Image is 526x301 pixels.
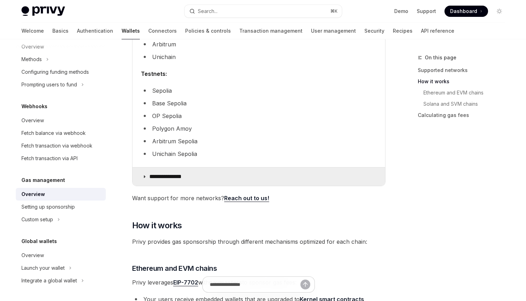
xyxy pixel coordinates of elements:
[184,5,342,18] button: Open search
[417,8,436,15] a: Support
[450,8,477,15] span: Dashboard
[16,114,106,127] a: Overview
[16,139,106,152] a: Fetch transaction via webhook
[16,127,106,139] a: Fetch balance via webhook
[364,22,384,39] a: Security
[141,136,377,146] li: Arbitrum Sepolia
[21,154,78,163] div: Fetch transaction via API
[330,8,338,14] span: ⌘ K
[16,249,106,262] a: Overview
[393,22,413,39] a: Recipes
[21,190,45,198] div: Overview
[141,39,377,49] li: Arbitrum
[132,237,385,247] span: Privy provides gas sponsorship through different mechanisms optimized for each chain:
[21,68,89,76] div: Configuring funding methods
[418,76,511,87] a: How it works
[52,22,69,39] a: Basics
[21,129,86,137] div: Fetch balance via webhook
[16,188,106,201] a: Overview
[421,22,454,39] a: API reference
[21,80,77,89] div: Prompting users to fund
[198,7,217,15] div: Search...
[16,213,106,226] button: Toggle Custom setup section
[21,116,44,125] div: Overview
[141,52,377,62] li: Unichain
[444,6,488,17] a: Dashboard
[21,176,65,184] h5: Gas management
[122,22,140,39] a: Wallets
[21,215,53,224] div: Custom setup
[16,53,106,66] button: Toggle Methods section
[21,22,44,39] a: Welcome
[21,55,42,64] div: Methods
[224,195,269,202] a: Reach out to us!
[21,203,75,211] div: Setting up sponsorship
[148,22,177,39] a: Connectors
[141,98,377,108] li: Base Sepolia
[418,98,511,110] a: Solana and SVM chains
[418,110,511,121] a: Calculating gas fees
[21,276,77,285] div: Integrate a global wallet
[185,22,231,39] a: Policies & controls
[21,102,47,111] h5: Webhooks
[311,22,356,39] a: User management
[394,8,408,15] a: Demo
[21,251,44,260] div: Overview
[494,6,505,17] button: Toggle dark mode
[300,280,310,289] button: Send message
[425,53,456,62] span: On this page
[21,264,65,272] div: Launch your wallet
[141,86,377,96] li: Sepolia
[21,237,57,246] h5: Global wallets
[132,220,182,231] span: How it works
[418,87,511,98] a: Ethereum and EVM chains
[16,152,106,165] a: Fetch transaction via API
[210,277,300,292] input: Ask a question...
[141,124,377,133] li: Polygon Amoy
[141,70,167,77] strong: Testnets:
[16,78,106,91] button: Toggle Prompting users to fund section
[132,193,385,203] span: Want support for more networks?
[141,149,377,159] li: Unichain Sepolia
[21,142,92,150] div: Fetch transaction via webhook
[16,201,106,213] a: Setting up sponsorship
[16,262,106,274] button: Toggle Launch your wallet section
[132,263,217,273] span: Ethereum and EVM chains
[16,66,106,78] a: Configuring funding methods
[16,274,106,287] button: Toggle Integrate a global wallet section
[141,111,377,121] li: OP Sepolia
[21,6,65,16] img: light logo
[418,65,511,76] a: Supported networks
[77,22,113,39] a: Authentication
[239,22,303,39] a: Transaction management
